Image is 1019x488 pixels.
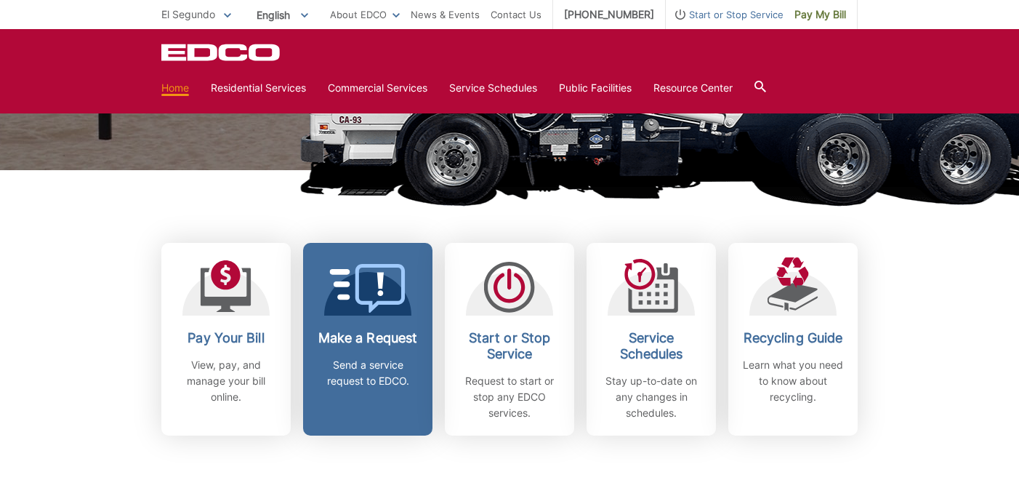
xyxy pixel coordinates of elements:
[246,3,319,27] span: English
[456,330,563,362] h2: Start or Stop Service
[161,44,282,61] a: EDCD logo. Return to the homepage.
[161,80,189,96] a: Home
[559,80,632,96] a: Public Facilities
[161,243,291,436] a: Pay Your Bill View, pay, and manage your bill online.
[328,80,427,96] a: Commercial Services
[330,7,400,23] a: About EDCO
[597,330,705,362] h2: Service Schedules
[794,7,846,23] span: Pay My Bill
[303,243,432,436] a: Make a Request Send a service request to EDCO.
[456,373,563,421] p: Request to start or stop any EDCO services.
[172,357,280,405] p: View, pay, and manage your bill online.
[728,243,858,436] a: Recycling Guide Learn what you need to know about recycling.
[739,357,847,405] p: Learn what you need to know about recycling.
[411,7,480,23] a: News & Events
[449,80,537,96] a: Service Schedules
[739,330,847,346] h2: Recycling Guide
[161,8,215,20] span: El Segundo
[314,330,422,346] h2: Make a Request
[491,7,541,23] a: Contact Us
[211,80,306,96] a: Residential Services
[587,243,716,436] a: Service Schedules Stay up-to-date on any changes in schedules.
[172,330,280,346] h2: Pay Your Bill
[597,373,705,421] p: Stay up-to-date on any changes in schedules.
[314,357,422,389] p: Send a service request to EDCO.
[653,80,733,96] a: Resource Center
